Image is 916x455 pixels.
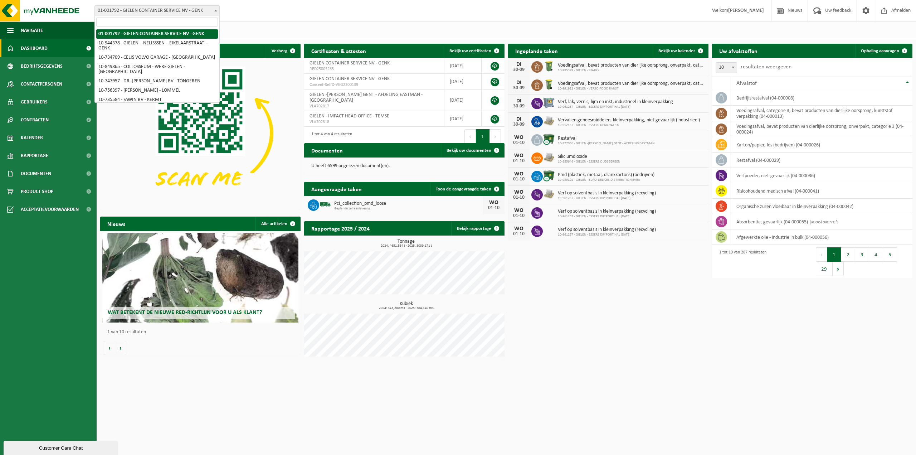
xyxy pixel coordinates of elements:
h2: Rapportage 2025 / 2024 [304,221,377,235]
div: 30-09 [512,86,526,91]
div: WO [512,171,526,177]
span: Siliciumdioxide [558,154,620,160]
span: Bekijk uw kalender [658,49,695,53]
span: Pci_collection_pmd_loose [334,201,483,207]
td: [DATE] [444,74,482,89]
li: 10-944378 - GIELEN – NELISSSEN – EIKELAARSTRAAT - GENK [96,39,218,53]
button: Vorige [104,341,115,355]
div: 30-09 [512,67,526,72]
div: 01-10 [512,159,526,164]
button: Next [490,129,501,144]
div: DI [512,98,526,104]
div: 01-10 [512,140,526,145]
span: Bekijk uw certificaten [449,49,491,53]
span: RED25005265 [310,66,439,72]
span: 10-961257 - GIELEN - ESSERS DRYPORT HAL [DATE] [558,105,673,109]
button: 29 [816,262,833,276]
button: Verberg [266,44,300,58]
span: 10-912157 - GIELEN - ESSERS GENK HAL 16 [558,123,700,127]
span: Dashboard [21,39,48,57]
img: LP-PA-00000-WDN-11 [543,151,555,164]
span: 10 [716,63,737,73]
div: WO [512,208,526,213]
i: koolstokorrels [811,219,838,225]
li: 10-734709 - CELIS VOLVO GARAGE - [GEOGRAPHIC_DATA] [96,53,218,62]
td: karton/papier, los (bedrijven) (04-000026) [731,137,912,153]
span: 10-777036 - GIELEN -[PERSON_NAME] GENT - AFDELING EASTMAN [558,141,654,146]
button: Previous [816,247,827,262]
li: 10-849865 - COLLOSSEUM - WERF GIELEN - [GEOGRAPHIC_DATA] [96,62,218,77]
span: Kalender [21,129,43,147]
span: GIELEN CONTAINER SERVICE NV - GENK [310,76,390,82]
p: U heeft 6599 ongelezen document(en). [311,164,497,169]
span: Vervallen geneesmiddelen, kleinverpakking, niet gevaarlijk (industrieel) [558,117,700,123]
h2: Aangevraagde taken [304,182,369,196]
span: 10 [716,62,737,73]
span: 10-885646 - GIELEN - ESSERS OUDSBERGEN [558,160,620,164]
h2: Documenten [304,143,350,157]
td: [DATE] [444,58,482,74]
td: afgewerkte olie - industrie in bulk (04-000056) [731,229,912,245]
strong: [PERSON_NAME] [728,8,764,13]
span: Toon de aangevraagde taken [436,187,491,192]
a: Alle artikelen [255,217,300,231]
span: 2024: 343,200 m3 - 2025: 384,140 m3 [308,306,505,310]
button: 5 [883,247,897,262]
h2: Ingeplande taken [508,44,565,58]
a: Toon de aangevraagde taken [430,182,504,196]
span: Rapportage [21,147,48,165]
span: 10-961257 - GIELEN - ESSERS DRYPORT HAL [DATE] [558,196,656,200]
span: Bekijk uw documenten [447,148,491,153]
span: Geplande zelfaanlevering [334,207,483,211]
button: 2 [841,247,855,262]
img: LP-PA-00000-WDN-11 [543,188,555,200]
span: Pmd (plastiek, metaal, drankkartons) (bedrijven) [558,172,654,178]
a: Wat betekent de nieuwe RED-richtlijn voor u als klant? [102,233,299,323]
button: 3 [855,247,869,262]
span: GIELEN -[PERSON_NAME] GENT - AFDELING EASTMAN - [GEOGRAPHIC_DATA] [310,92,423,103]
img: WB-0240-HPE-GN-50 [543,60,555,72]
span: 10-961257 - GIELEN - ESSERS DRYPORT HAL [DATE] [558,214,656,219]
span: Voedingsafval, bevat producten van dierlijke oorsprong, onverpakt, categorie 3 [558,63,705,68]
div: 1 tot 10 van 287 resultaten [716,247,766,277]
div: WO [487,200,501,205]
div: 01-10 [512,232,526,237]
span: Verf, lak, vernis, lijm en inkt, industrieel in kleinverpakking [558,99,673,105]
button: 4 [869,247,883,262]
button: Previous [464,129,476,144]
h2: Uw afvalstoffen [712,44,765,58]
span: Bedrijfsgegevens [21,57,63,75]
span: GIELEN - IMPACT HEAD OFFICE - TEMSE [310,113,389,119]
div: 1 tot 4 van 4 resultaten [308,129,352,144]
img: WB-1100-CU [543,133,555,145]
span: Navigatie [21,21,43,39]
span: Verf op solventbasis in kleinverpakking (recycling) [558,209,656,214]
span: Contactpersonen [21,75,62,93]
span: Verf op solventbasis in kleinverpakking (recycling) [558,190,656,196]
li: 10-756397 - [PERSON_NAME] - LOMMEL [96,86,218,95]
a: Bekijk uw kalender [653,44,708,58]
span: 01-001792 - GIELEN CONTAINER SERVICE NV - GENK [94,5,220,16]
td: verfpoeder, niet-gevaarlijk (04-000036) [731,168,912,183]
span: 10-959192 - GIELEN - EURO-DELICES DISTRIBUTION BVBA [558,178,654,182]
span: Acceptatievoorwaarden [21,200,79,218]
span: GIELEN CONTAINER SERVICE NV - GENK [310,60,390,66]
span: Afvalstof [736,81,757,86]
td: bedrijfsrestafval (04-000008) [731,90,912,106]
div: WO [512,226,526,232]
span: 01-001792 - GIELEN CONTAINER SERVICE NV - GENK [95,6,219,16]
h3: Kubiek [308,301,505,310]
img: PB-AP-0800-MET-02-01 [543,97,555,109]
span: Voedingsafval, bevat producten van dierlijke oorsprong, onverpakt, categorie 3 [558,81,705,87]
div: DI [512,80,526,86]
div: 01-10 [487,205,501,210]
img: LP-PA-00000-WDN-11 [543,115,555,127]
button: 1 [827,247,841,262]
div: 30-09 [512,122,526,127]
li: 01-001792 - GIELEN CONTAINER SERVICE NV - GENK [96,29,218,39]
span: Restafval [558,136,654,141]
span: 10-961257 - GIELEN - ESSERS DRYPORT HAL [DATE] [558,233,656,237]
img: WB-1100-CU [543,170,555,182]
div: WO [512,153,526,159]
div: DI [512,116,526,122]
